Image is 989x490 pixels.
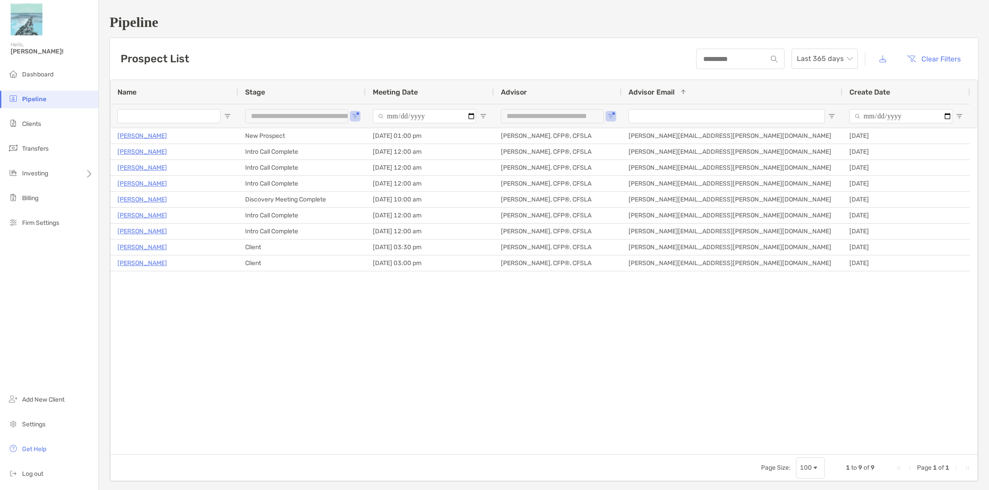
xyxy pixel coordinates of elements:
[117,258,167,269] a: [PERSON_NAME]
[22,71,53,78] span: Dashboard
[621,160,842,175] div: [PERSON_NAME][EMAIL_ADDRESS][PERSON_NAME][DOMAIN_NAME]
[842,255,970,271] div: [DATE]
[238,128,366,144] div: New Prospect
[494,239,621,255] div: [PERSON_NAME], CFP®, CFSLA
[22,170,48,177] span: Investing
[366,192,494,207] div: [DATE] 10:00 am
[373,109,476,123] input: Meeting Date Filter Input
[501,88,527,96] span: Advisor
[8,68,19,79] img: dashboard icon
[238,224,366,239] div: Intro Call Complete
[800,464,812,471] div: 100
[629,88,674,96] span: Advisor Email
[117,109,220,123] input: Name Filter Input
[771,56,777,62] img: input icon
[22,219,59,227] span: Firm Settings
[607,113,614,120] button: Open Filter Menu
[621,208,842,223] div: [PERSON_NAME][EMAIL_ADDRESS][PERSON_NAME][DOMAIN_NAME]
[110,14,978,30] h1: Pipeline
[621,128,842,144] div: [PERSON_NAME][EMAIL_ADDRESS][PERSON_NAME][DOMAIN_NAME]
[117,242,167,253] a: [PERSON_NAME]
[238,208,366,223] div: Intro Call Complete
[494,255,621,271] div: [PERSON_NAME], CFP®, CFSLA
[366,144,494,160] div: [DATE] 12:00 am
[621,176,842,191] div: [PERSON_NAME][EMAIL_ADDRESS][PERSON_NAME][DOMAIN_NAME]
[621,224,842,239] div: [PERSON_NAME][EMAIL_ADDRESS][PERSON_NAME][DOMAIN_NAME]
[842,144,970,160] div: [DATE]
[8,468,19,479] img: logout icon
[953,464,960,471] div: Next Page
[842,208,970,223] div: [DATE]
[8,418,19,429] img: settings icon
[494,128,621,144] div: [PERSON_NAME], CFP®, CFSLA
[366,176,494,191] div: [DATE] 12:00 am
[842,176,970,191] div: [DATE]
[621,144,842,160] div: [PERSON_NAME][EMAIL_ADDRESS][PERSON_NAME][DOMAIN_NAME]
[871,464,875,471] span: 9
[238,255,366,271] div: Client
[8,167,19,178] img: investing icon
[842,224,970,239] div: [DATE]
[933,464,937,471] span: 1
[238,192,366,207] div: Discovery Meeting Complete
[494,144,621,160] div: [PERSON_NAME], CFP®, CFSLA
[22,194,38,202] span: Billing
[22,145,49,152] span: Transfers
[945,464,949,471] span: 1
[900,49,967,68] button: Clear Filters
[238,239,366,255] div: Client
[117,226,167,237] a: [PERSON_NAME]
[494,160,621,175] div: [PERSON_NAME], CFP®, CFSLA
[956,113,963,120] button: Open Filter Menu
[245,88,265,96] span: Stage
[238,160,366,175] div: Intro Call Complete
[117,194,167,205] a: [PERSON_NAME]
[896,464,903,471] div: First Page
[917,464,932,471] span: Page
[828,113,835,120] button: Open Filter Menu
[864,464,869,471] span: of
[797,49,853,68] span: Last 365 days
[117,162,167,173] a: [PERSON_NAME]
[963,464,970,471] div: Last Page
[851,464,857,471] span: to
[480,113,487,120] button: Open Filter Menu
[842,128,970,144] div: [DATE]
[8,217,19,228] img: firm-settings icon
[629,109,825,123] input: Advisor Email Filter Input
[117,178,167,189] a: [PERSON_NAME]
[858,464,862,471] span: 9
[22,445,46,453] span: Get Help
[117,88,136,96] span: Name
[621,255,842,271] div: [PERSON_NAME][EMAIL_ADDRESS][PERSON_NAME][DOMAIN_NAME]
[11,4,42,35] img: Zoe Logo
[22,470,43,478] span: Log out
[8,443,19,454] img: get-help icon
[938,464,944,471] span: of
[494,224,621,239] div: [PERSON_NAME], CFP®, CFSLA
[494,176,621,191] div: [PERSON_NAME], CFP®, CFSLA
[849,88,890,96] span: Create Date
[8,192,19,203] img: billing icon
[121,53,189,65] h3: Prospect List
[117,130,167,141] a: [PERSON_NAME]
[842,192,970,207] div: [DATE]
[224,113,231,120] button: Open Filter Menu
[22,421,45,428] span: Settings
[117,210,167,221] a: [PERSON_NAME]
[366,255,494,271] div: [DATE] 03:00 pm
[238,144,366,160] div: Intro Call Complete
[366,208,494,223] div: [DATE] 12:00 am
[796,457,825,479] div: Page Size
[494,192,621,207] div: [PERSON_NAME], CFP®, CFSLA
[117,146,167,157] a: [PERSON_NAME]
